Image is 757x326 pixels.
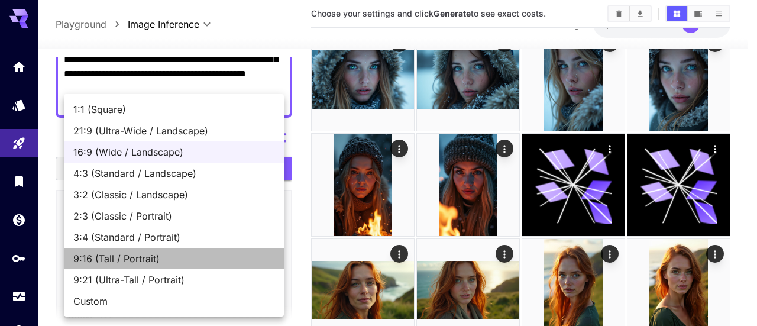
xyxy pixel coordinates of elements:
span: 4:3 (Standard / Landscape) [73,166,274,180]
span: 2:3 (Classic / Portrait) [73,209,274,223]
span: 9:21 (Ultra-Tall / Portrait) [73,273,274,287]
span: 21:9 (Ultra-Wide / Landscape) [73,124,274,138]
span: Custom [73,294,274,308]
span: 9:16 (Tall / Portrait) [73,251,274,266]
span: 3:4 (Standard / Portrait) [73,230,274,244]
span: 16:9 (Wide / Landscape) [73,145,274,159]
span: 3:2 (Classic / Landscape) [73,188,274,202]
span: 1:1 (Square) [73,102,274,117]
